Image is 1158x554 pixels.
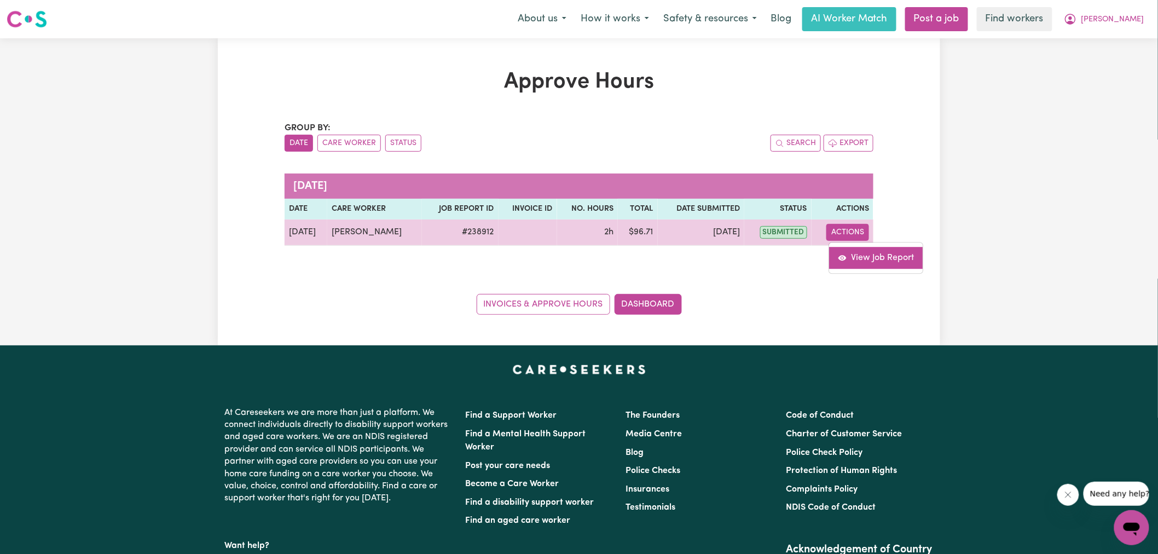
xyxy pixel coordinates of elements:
span: Group by: [285,124,331,132]
a: Protection of Human Rights [786,466,898,475]
p: Want help? [224,535,452,552]
a: Invoices & Approve Hours [477,294,610,315]
td: [DATE] [285,220,327,246]
td: [PERSON_NAME] [327,220,422,246]
th: Care worker [327,199,422,220]
a: AI Worker Match [802,7,896,31]
a: Careseekers logo [7,7,47,32]
a: Police Check Policy [786,448,863,457]
button: sort invoices by paid status [385,135,421,152]
span: [PERSON_NAME] [1081,14,1144,26]
a: Blog [626,448,644,457]
h1: Approve Hours [285,69,873,95]
a: Careseekers home page [513,365,646,374]
div: Actions [829,242,923,274]
a: Become a Care Worker [465,480,559,488]
a: Post a job [905,7,968,31]
button: About us [511,8,574,31]
a: Post your care needs [465,461,550,470]
p: At Careseekers we are more than just a platform. We connect individuals directly to disability su... [224,402,452,509]
a: Find a Support Worker [465,411,557,420]
th: Job Report ID [422,199,498,220]
span: Need any help? [7,8,66,16]
td: # 238912 [422,220,498,246]
a: View job report 238912 [829,247,923,269]
a: Complaints Policy [786,485,858,494]
button: Export [824,135,873,152]
td: [DATE] [658,220,745,246]
a: Police Checks [626,466,680,475]
a: Find workers [977,7,1052,31]
button: My Account [1057,8,1151,31]
a: Media Centre [626,430,682,438]
span: submitted [760,226,807,239]
button: Actions [826,224,869,241]
th: Actions [812,199,873,220]
th: Total [618,199,657,220]
td: $ 96.71 [618,220,657,246]
button: Search [771,135,821,152]
a: Testimonials [626,503,675,512]
th: Status [744,199,812,220]
th: Invoice ID [499,199,557,220]
th: No. Hours [557,199,618,220]
button: sort invoices by date [285,135,313,152]
a: Find an aged care worker [465,516,570,525]
caption: [DATE] [285,174,873,199]
a: Find a Mental Health Support Worker [465,430,586,452]
iframe: Message from company [1084,482,1149,506]
a: Code of Conduct [786,411,854,420]
span: 2 hours [604,228,613,236]
a: Charter of Customer Service [786,430,902,438]
iframe: Button to launch messaging window [1114,510,1149,545]
img: Careseekers logo [7,9,47,29]
a: NDIS Code of Conduct [786,503,876,512]
a: Blog [764,7,798,31]
a: Insurances [626,485,669,494]
a: Dashboard [615,294,682,315]
a: Find a disability support worker [465,498,594,507]
button: How it works [574,8,656,31]
th: Date Submitted [658,199,745,220]
button: Safety & resources [656,8,764,31]
a: The Founders [626,411,680,420]
button: sort invoices by care worker [317,135,381,152]
iframe: Close message [1057,484,1079,506]
th: Date [285,199,327,220]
